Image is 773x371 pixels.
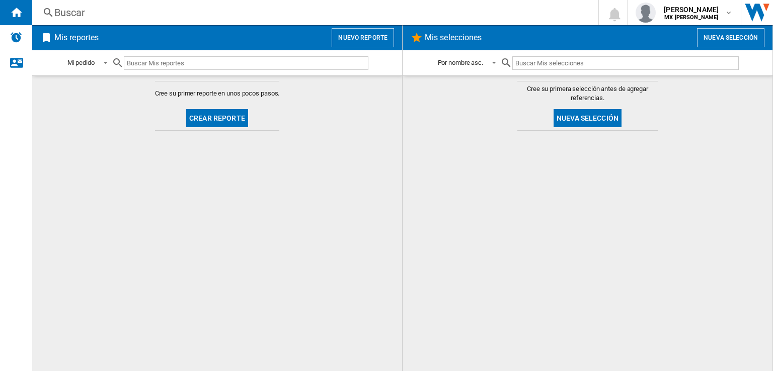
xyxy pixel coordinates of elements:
[332,28,394,47] button: Nuevo reporte
[186,109,248,127] button: Crear reporte
[517,84,658,103] span: Cree su primera selección antes de agregar referencias.
[52,28,101,47] h2: Mis reportes
[54,6,572,20] div: Buscar
[664,5,719,15] span: [PERSON_NAME]
[67,59,95,66] div: Mi pedido
[438,59,484,66] div: Por nombre asc.
[423,28,484,47] h2: Mis selecciones
[10,31,22,43] img: alerts-logo.svg
[124,56,368,70] input: Buscar Mis reportes
[636,3,656,23] img: profile.jpg
[512,56,738,70] input: Buscar Mis selecciones
[155,89,280,98] span: Cree su primer reporte en unos pocos pasos.
[697,28,764,47] button: Nueva selección
[664,14,718,21] b: MX [PERSON_NAME]
[554,109,622,127] button: Nueva selección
